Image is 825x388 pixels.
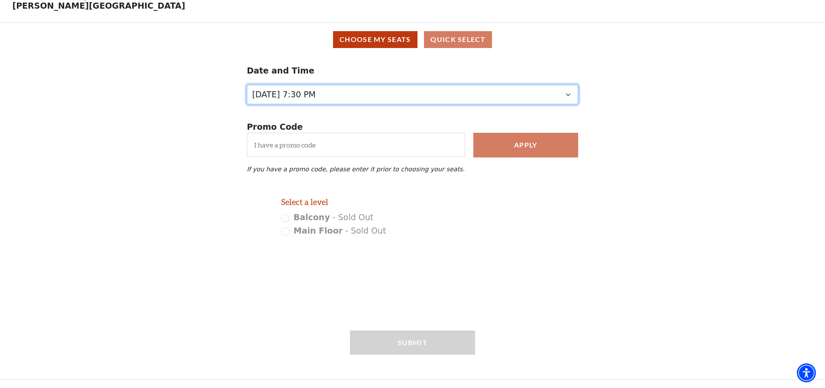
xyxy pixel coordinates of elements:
span: - Sold Out [333,212,373,222]
input: I have a promo code [247,133,465,157]
span: Balcony [294,212,330,222]
div: Accessibility Menu [797,363,816,382]
g: Balcony - Seats Available: 1 [161,200,219,209]
button: Choose My Seats [333,31,417,48]
g: Main Floor - Seats Available: 1 [163,207,235,231]
span: Main Floor [294,226,343,235]
h2: Select a level [281,197,475,207]
p: If you have a promo code, please enter it prior to choosing your seats. [247,166,578,173]
span: - Sold Out [345,226,386,235]
p: Promo Code [247,121,578,133]
text: Stage [214,234,219,235]
p: Date and Time [247,64,578,77]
